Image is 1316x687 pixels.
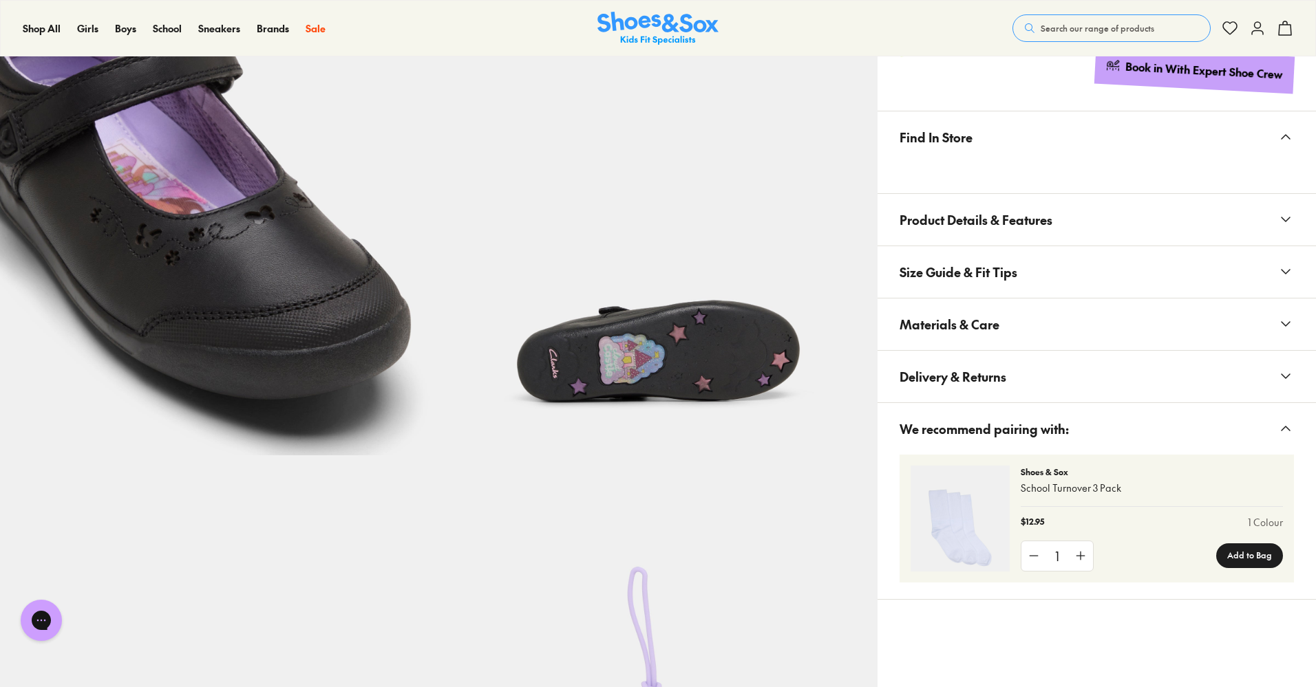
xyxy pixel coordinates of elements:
span: Shop All [23,21,61,35]
div: 1 [1046,541,1068,571]
button: Search our range of products [1012,14,1211,42]
span: Delivery & Returns [900,356,1006,397]
a: Brands [257,21,289,36]
span: School [153,21,182,35]
button: Materials & Care [878,298,1316,350]
span: Girls [77,21,98,35]
span: Boys [115,21,136,35]
a: Book in With Expert Shoe Crew [1094,46,1295,94]
div: Book in With Expert Shoe Crew [1125,59,1284,83]
iframe: Gorgias live chat messenger [14,595,69,646]
a: School [153,21,182,36]
a: Girls [77,21,98,36]
img: 8-524473_1 [438,17,877,455]
span: Materials & Care [900,304,999,345]
button: Add to Bag [1216,543,1283,568]
a: Shoes & Sox [597,12,719,45]
span: We recommend pairing with: [900,408,1069,449]
span: Size Guide & Fit Tips [900,252,1017,292]
iframe: Find in Store [900,163,1294,177]
button: Size Guide & Fit Tips [878,246,1316,298]
img: SNS_Logo_Responsive.svg [597,12,719,45]
span: Sale [306,21,326,35]
p: $12.95 [1021,515,1044,530]
span: Find In Store [900,117,973,157]
p: Shoes & Sox [1021,466,1283,478]
a: 1 Colour [1248,515,1283,530]
span: Brands [257,21,289,35]
span: Product Details & Features [900,199,1052,240]
span: Search our range of products [1041,22,1154,34]
p: School Turnover 3 Pack [1021,481,1283,495]
a: Boys [115,21,136,36]
button: Find In Store [878,111,1316,163]
a: Sale [306,21,326,36]
a: Shop All [23,21,61,36]
button: Product Details & Features [878,194,1316,246]
button: Delivery & Returns [878,351,1316,402]
img: 4-356395_1 [911,466,1010,571]
button: We recommend pairing with: [878,403,1316,455]
a: Sneakers [198,21,240,36]
span: Sneakers [198,21,240,35]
